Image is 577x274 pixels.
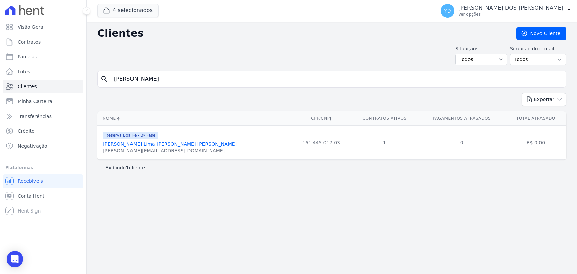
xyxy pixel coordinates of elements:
[510,45,566,52] label: Situação do e-mail:
[435,1,577,20] button: YD [PERSON_NAME] DOS [PERSON_NAME] Ver opções
[110,72,563,86] input: Buscar por nome, CPF ou e-mail
[455,45,507,52] label: Situação:
[103,132,158,139] span: Reserva Boa Fé - 3ª Fase
[3,65,83,78] a: Lotes
[103,147,237,154] div: [PERSON_NAME][EMAIL_ADDRESS][DOMAIN_NAME]
[3,109,83,123] a: Transferências
[516,27,566,40] a: Novo Cliente
[351,111,418,125] th: Contratos Ativos
[5,164,81,172] div: Plataformas
[505,125,566,159] td: R$ 0,00
[18,83,37,90] span: Clientes
[458,11,563,17] p: Ver opções
[418,111,505,125] th: Pagamentos Atrasados
[3,50,83,64] a: Parcelas
[3,174,83,188] a: Recebíveis
[18,113,52,120] span: Transferências
[458,5,563,11] p: [PERSON_NAME] DOS [PERSON_NAME]
[444,8,451,13] span: YD
[18,68,30,75] span: Lotes
[522,93,566,106] button: Exportar
[292,125,351,159] td: 161.445.017-03
[18,24,45,30] span: Visão Geral
[100,75,109,83] i: search
[3,80,83,93] a: Clientes
[18,193,44,199] span: Conta Hent
[18,98,52,105] span: Minha Carteira
[103,141,237,147] a: [PERSON_NAME] Lima [PERSON_NAME] [PERSON_NAME]
[97,111,292,125] th: Nome
[3,95,83,108] a: Minha Carteira
[18,53,37,60] span: Parcelas
[97,27,506,40] h2: Clientes
[18,178,43,184] span: Recebíveis
[505,111,566,125] th: Total Atrasado
[18,128,35,134] span: Crédito
[3,139,83,153] a: Negativação
[97,4,159,17] button: 4 selecionados
[3,189,83,203] a: Conta Hent
[18,39,41,45] span: Contratos
[3,124,83,138] a: Crédito
[3,20,83,34] a: Visão Geral
[7,251,23,267] div: Open Intercom Messenger
[18,143,47,149] span: Negativação
[292,111,351,125] th: CPF/CNPJ
[105,164,145,171] p: Exibindo cliente
[418,125,505,159] td: 0
[126,165,129,170] b: 1
[351,125,418,159] td: 1
[3,35,83,49] a: Contratos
